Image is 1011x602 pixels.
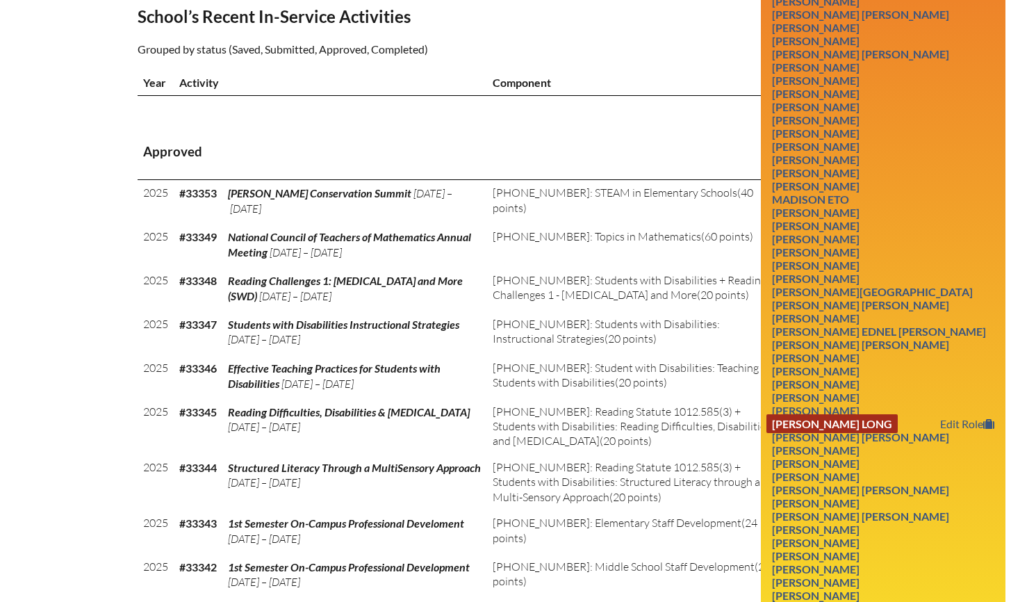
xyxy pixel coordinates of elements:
[493,186,737,200] span: [PHONE_NUMBER]: STEAM in Elementary Schools
[766,269,865,288] a: [PERSON_NAME]
[281,377,354,391] span: [DATE] – [DATE]
[179,461,217,474] b: #33344
[766,428,955,446] a: [PERSON_NAME] [PERSON_NAME]
[766,361,865,380] a: [PERSON_NAME]
[766,256,865,275] a: [PERSON_NAME]
[228,274,463,302] span: Reading Challenges 1: [MEDICAL_DATA] and More (SWD)
[179,230,217,243] b: #33349
[766,137,865,156] a: [PERSON_NAME]
[766,322,992,341] a: [PERSON_NAME] Ednel [PERSON_NAME]
[766,309,865,327] a: [PERSON_NAME]
[766,111,865,129] a: [PERSON_NAME]
[228,318,459,331] span: Students with Disabilities Instructional Strategies
[174,70,487,96] th: Activity
[766,467,865,486] a: [PERSON_NAME]
[766,150,865,169] a: [PERSON_NAME]
[766,573,865,592] a: [PERSON_NAME]
[493,361,759,389] span: [PHONE_NUMBER]: Student with Disabilities: Teaching Students with Disabilities
[228,230,471,259] span: National Council of Teachers of Mathematics Annual Meeting
[766,494,865,512] a: [PERSON_NAME]
[487,180,786,224] td: (40 points)
[487,311,786,355] td: (20 points)
[766,546,865,565] a: [PERSON_NAME]
[766,5,955,24] a: [PERSON_NAME] [PERSON_NAME]
[138,40,627,58] p: Grouped by status (Saved, Submitted, Approved, Completed)
[259,289,331,303] span: [DATE] – [DATE]
[138,554,174,598] td: 2025
[766,388,865,407] a: [PERSON_NAME]
[766,282,978,301] a: [PERSON_NAME][GEOGRAPHIC_DATA]
[228,475,300,489] span: [DATE] – [DATE]
[766,414,898,433] a: [PERSON_NAME] Long
[766,190,855,209] a: Madison Eto
[228,186,452,215] span: [DATE] – [DATE]
[487,455,786,510] td: (20 points)
[493,273,769,302] span: [PHONE_NUMBER]: Students with Disabilities + Reading: Challenges 1 - [MEDICAL_DATA] and More
[179,405,217,418] b: #33345
[179,560,217,573] b: #33342
[766,97,865,116] a: [PERSON_NAME]
[179,274,217,287] b: #33348
[935,414,1000,433] a: Edit Role
[766,58,865,76] a: [PERSON_NAME]
[179,361,217,375] b: #33346
[766,348,865,367] a: [PERSON_NAME]
[138,70,174,96] th: Year
[143,143,869,161] h3: Approved
[493,560,755,573] span: [PHONE_NUMBER]: Middle School Staff Development
[487,510,786,554] td: (24 points)
[138,6,627,26] h2: School’s Recent In-Service Activities
[766,335,955,354] a: [PERSON_NAME] [PERSON_NAME]
[138,355,174,399] td: 2025
[138,268,174,311] td: 2025
[228,332,300,346] span: [DATE] – [DATE]
[493,460,760,504] span: [PHONE_NUMBER]: Reading Statute 1012.585(3) + Students with Disabilities: Structured Literacy thr...
[766,18,865,37] a: [PERSON_NAME]
[179,186,217,200] b: #33353
[766,520,865,539] a: [PERSON_NAME]
[138,455,174,510] td: 2025
[766,71,865,90] a: [PERSON_NAME]
[766,295,955,314] a: [PERSON_NAME] [PERSON_NAME]
[493,317,720,345] span: [PHONE_NUMBER]: Students with Disabilities: Instructional Strategies
[493,229,701,243] span: [PHONE_NUMBER]: Topics in Mathematics
[228,560,470,573] span: 1st Semester On-Campus Professional Development
[766,177,865,195] a: [PERSON_NAME]
[766,163,865,182] a: [PERSON_NAME]
[487,355,786,399] td: (20 points)
[487,268,786,311] td: (20 points)
[179,516,217,530] b: #33343
[487,399,786,455] td: (20 points)
[228,361,441,390] span: Effective Teaching Practices for Students with Disabilities
[766,243,865,261] a: [PERSON_NAME]
[228,516,464,530] span: 1st Semester On-Campus Professional Develoment
[766,480,955,499] a: [PERSON_NAME] [PERSON_NAME]
[766,203,865,222] a: [PERSON_NAME]
[138,180,174,224] td: 2025
[487,224,786,268] td: (60 points)
[228,575,300,589] span: [DATE] – [DATE]
[179,318,217,331] b: #33347
[766,84,865,103] a: [PERSON_NAME]
[228,461,481,474] span: Structured Literacy Through a MultiSensory Approach
[766,375,865,393] a: [PERSON_NAME]
[766,216,865,235] a: [PERSON_NAME]
[228,420,300,434] span: [DATE] – [DATE]
[228,532,300,546] span: [DATE] – [DATE]
[766,31,865,50] a: [PERSON_NAME]
[766,507,955,526] a: [PERSON_NAME] [PERSON_NAME]
[766,560,865,578] a: [PERSON_NAME]
[766,454,865,473] a: [PERSON_NAME]
[138,311,174,355] td: 2025
[138,224,174,268] td: 2025
[138,399,174,455] td: 2025
[270,245,342,259] span: [DATE] – [DATE]
[228,186,411,200] span: [PERSON_NAME] Conservation Summit
[228,405,470,418] span: Reading Difficulties, Disabilities & [MEDICAL_DATA]
[766,533,865,552] a: [PERSON_NAME]
[766,229,865,248] a: [PERSON_NAME]
[493,405,771,448] span: [PHONE_NUMBER]: Reading Statute 1012.585(3) + Students with Disabilities: Reading Difficulties, D...
[138,510,174,554] td: 2025
[766,401,865,420] a: [PERSON_NAME]
[487,70,786,96] th: Component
